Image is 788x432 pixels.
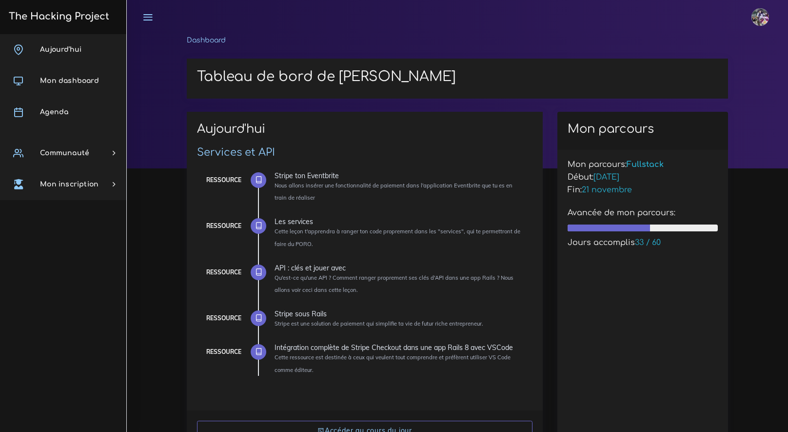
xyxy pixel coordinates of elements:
[568,208,718,218] h5: Avancée de mon parcours:
[197,122,532,143] h2: Aujourd'hui
[6,11,109,22] h3: The Hacking Project
[206,347,241,357] div: Ressource
[197,69,718,85] h1: Tableau de bord de [PERSON_NAME]
[582,185,632,194] span: 21 novembre
[40,149,89,157] span: Communauté
[568,160,718,169] h5: Mon parcours:
[275,172,525,179] div: Stripe ton Eventbrite
[40,108,68,116] span: Agenda
[275,320,483,327] small: Stripe est une solution de paiement qui simplifie ta vie de futur riche entrepreneur.
[635,238,661,247] span: 33 / 60
[206,313,241,324] div: Ressource
[593,173,619,182] span: [DATE]
[275,310,525,317] div: Stripe sous Rails
[275,182,512,201] small: Nous allons insérer une fonctionnalité de paiement dans l'application Eventbrite que tu es en tra...
[275,265,525,271] div: API : clés et jouer avec
[206,175,241,185] div: Ressource
[40,46,81,53] span: Aujourd'hui
[275,354,511,373] small: Cette ressource est destinée à ceux qui veulent tout comprendre et préfèrent utiliser VS Code com...
[187,37,226,44] a: Dashboard
[568,122,718,136] h2: Mon parcours
[568,238,718,247] h5: Jours accomplis
[275,274,513,293] small: Qu'est-ce qu'une API ? Comment ranger proprement ses clés d'API dans une app Rails ? Nous allons ...
[568,173,718,182] h5: Début:
[275,218,525,225] div: Les services
[40,77,99,84] span: Mon dashboard
[751,8,769,26] img: eg54bupqcshyolnhdacp.jpg
[40,181,98,188] span: Mon inscription
[206,267,241,278] div: Ressource
[275,344,525,351] div: Intégration complète de Stripe Checkout dans une app Rails 8 avec VSCode
[568,185,718,195] h5: Fin:
[206,221,241,231] div: Ressource
[627,160,664,169] span: Fullstack
[197,146,275,158] a: Services et API
[275,228,520,247] small: Cette leçon t'apprendra à ranger ton code proprement dans les "services", qui te permettront de f...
